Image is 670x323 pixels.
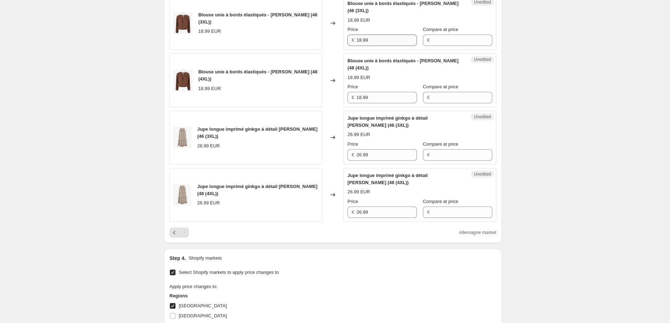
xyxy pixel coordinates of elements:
p: Shopify markets [189,255,222,262]
div: 18.99 EUR [198,85,221,92]
span: Price [347,27,358,32]
button: Previous [169,228,179,238]
span: Blouse unie à bords élastiqués - [PERSON_NAME] (46 (3XL)) [198,12,317,25]
span: € [427,37,430,43]
span: Unedited [474,114,491,120]
div: 26.99 EUR [197,142,220,150]
span: Blouse unie à bords élastiqués - [PERSON_NAME] (48 (4XL)) [198,69,317,82]
span: Blouse unie à bords élastiqués - [PERSON_NAME] (48 (4XL)) [347,58,459,71]
span: Compare at price [423,199,459,204]
div: 26.99 EUR [197,199,220,207]
div: 26.99 EUR [347,188,370,196]
div: 18.99 EUR [198,28,221,35]
span: Unedited [474,57,491,62]
h2: Step 4. [169,255,186,262]
span: Apply price changes to: [169,284,218,289]
span: Jupe longue imprimé ginkgo à détail [PERSON_NAME] (48 (4XL)) [197,184,318,196]
span: Select Shopify markets to apply price changes to [179,270,279,275]
span: Price [347,84,358,89]
span: € [352,209,354,215]
div: 26.99 EUR [347,131,370,138]
span: [GEOGRAPHIC_DATA] [179,303,227,308]
h3: Regions [169,292,305,299]
span: € [352,95,354,100]
span: Jupe longue imprimé ginkgo à détail [PERSON_NAME] (48 (4XL)) [347,173,428,185]
span: € [352,37,354,43]
span: Compare at price [423,141,459,147]
span: Price [347,141,358,147]
img: JOA-4023-1_80x.jpg [173,12,193,34]
span: Jupe longue imprimé ginkgo à détail [PERSON_NAME] (46 (3XL)) [347,115,428,128]
span: Jupe longue imprimé ginkgo à détail [PERSON_NAME] (46 (3XL)) [197,126,318,139]
span: [GEOGRAPHIC_DATA] [179,313,227,318]
div: 18.99 EUR [347,74,370,81]
div: 18.99 EUR [347,17,370,24]
span: € [427,95,430,100]
span: Compare at price [423,84,459,89]
img: JOA-4023-1_80x.jpg [173,70,193,91]
span: Unedited [474,171,491,177]
img: JOA-4883-1_80x.jpg [173,127,192,148]
span: Price [347,199,358,204]
span: Compare at price [423,27,459,32]
span: Blouse unie à bords élastiqués - [PERSON_NAME] (46 (3XL)) [347,1,459,13]
span: Allemagne market [459,230,496,235]
span: € [427,152,430,157]
img: JOA-4883-1_80x.jpg [173,184,192,205]
nav: Pagination [169,228,189,238]
span: € [352,152,354,157]
span: € [427,209,430,215]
